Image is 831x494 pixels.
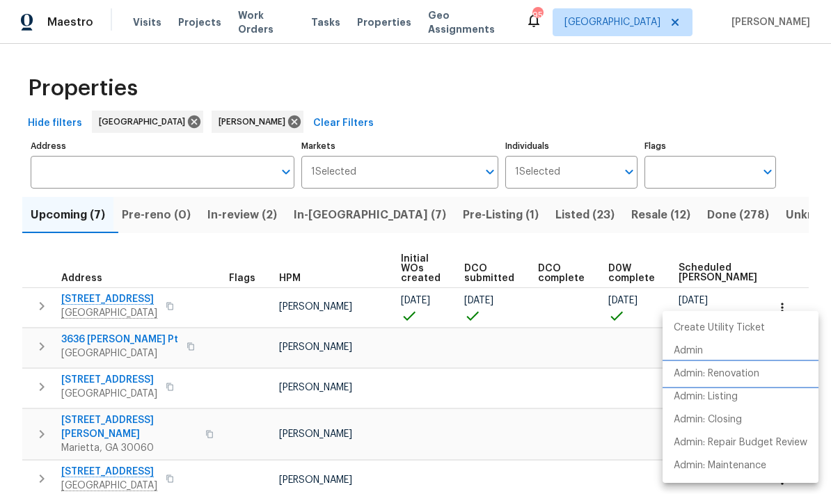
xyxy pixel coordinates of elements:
[674,390,738,404] p: Admin: Listing
[674,436,807,450] p: Admin: Repair Budget Review
[674,321,765,335] p: Create Utility Ticket
[674,367,759,381] p: Admin: Renovation
[674,344,703,358] p: Admin
[674,459,766,473] p: Admin: Maintenance
[674,413,742,427] p: Admin: Closing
